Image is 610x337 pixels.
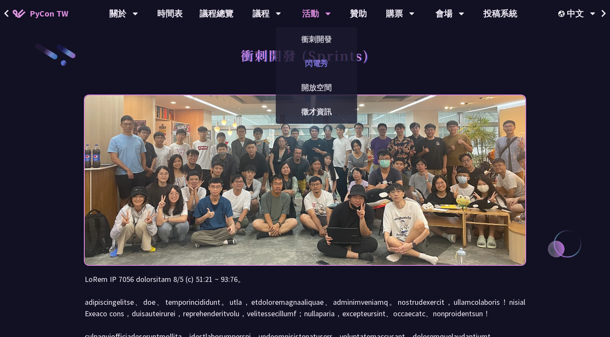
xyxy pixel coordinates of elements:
img: Locale Icon [558,11,567,17]
a: 衝刺開發 [276,29,357,49]
a: 徵才資訊 [276,102,357,122]
span: PyCon TW [30,7,68,20]
h1: 衝刺開發 (Sprints) [241,42,369,68]
img: Home icon of PyCon TW 2025 [13,9,25,18]
a: 閃電秀 [276,53,357,73]
img: Photo of PyCon Taiwan Sprints [85,72,525,288]
a: 開放空間 [276,78,357,97]
a: PyCon TW [4,3,77,24]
